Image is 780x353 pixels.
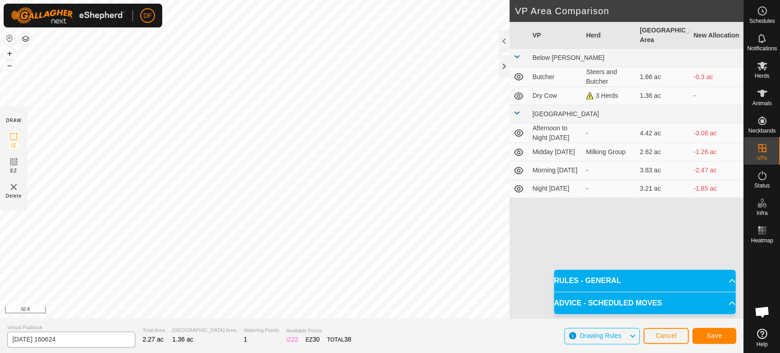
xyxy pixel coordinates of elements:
[515,5,743,16] h2: VP Area Comparison
[11,7,125,24] img: Gallagher Logo
[690,22,743,49] th: New Allocation
[752,101,772,106] span: Animals
[636,22,690,49] th: [GEOGRAPHIC_DATA] Area
[532,110,599,118] span: [GEOGRAPHIC_DATA]
[554,270,736,292] p-accordion-header: RULES - GENERAL
[327,335,351,344] div: TOTAL
[757,155,767,161] span: VPs
[4,33,15,44] button: Reset Map
[11,142,16,149] span: IZ
[586,166,632,175] div: -
[636,180,690,198] td: 3.21 ac
[744,325,780,351] a: Help
[636,161,690,180] td: 3.83 ac
[6,193,22,199] span: Delete
[554,298,662,309] span: ADVICE - SCHEDULED MOVES
[754,73,769,79] span: Herds
[7,324,135,332] span: Virtual Paddock
[586,128,632,138] div: -
[748,298,776,326] div: Open chat
[6,117,21,124] div: DRAW
[172,336,193,343] span: 1.36 ac
[586,147,632,157] div: Milking Group
[244,326,279,334] span: Watering Points
[529,87,583,105] td: Dry Cow
[586,67,632,86] div: Steers and Butcher
[529,143,583,161] td: Midday [DATE]
[529,67,583,87] td: Butcher
[291,336,298,343] span: 22
[4,60,15,71] button: –
[690,143,743,161] td: -1.26 ac
[749,18,775,24] span: Schedules
[529,180,583,198] td: Night [DATE]
[692,328,736,344] button: Save
[690,161,743,180] td: -2.47 ac
[8,182,19,193] img: VP
[636,67,690,87] td: 1.66 ac
[172,326,236,334] span: [GEOGRAPHIC_DATA] Area
[532,54,604,61] span: Below [PERSON_NAME]
[143,336,164,343] span: 2.27 ac
[690,67,743,87] td: -0.3 ac
[554,275,621,286] span: RULES - GENERAL
[20,33,31,44] button: Map Layers
[756,342,768,347] span: Help
[636,143,690,161] td: 2.62 ac
[582,22,636,49] th: Herd
[335,306,370,315] a: Privacy Policy
[690,123,743,143] td: -3.06 ac
[4,48,15,59] button: +
[748,128,775,134] span: Neckbands
[306,335,320,344] div: EZ
[586,184,632,193] div: -
[143,11,152,21] span: DF
[529,123,583,143] td: Afternoon to Night [DATE]
[643,328,689,344] button: Cancel
[636,123,690,143] td: 4.42 ac
[554,292,736,314] p-accordion-header: ADVICE - SCHEDULED MOVES
[143,326,165,334] span: Total Area
[690,87,743,105] td: -
[690,180,743,198] td: -1.85 ac
[529,22,583,49] th: VP
[381,306,408,315] a: Contact Us
[529,161,583,180] td: Morning [DATE]
[756,210,767,216] span: Infra
[286,335,298,344] div: IZ
[344,336,351,343] span: 38
[706,332,722,339] span: Save
[754,183,769,188] span: Status
[313,336,320,343] span: 30
[655,332,677,339] span: Cancel
[11,167,17,174] span: EZ
[747,46,777,51] span: Notifications
[286,327,351,335] span: Available Points
[751,238,773,243] span: Heatmap
[244,336,247,343] span: 1
[636,87,690,105] td: 1.36 ac
[579,332,621,339] span: Drawing Rules
[586,91,632,101] div: 3 Herds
